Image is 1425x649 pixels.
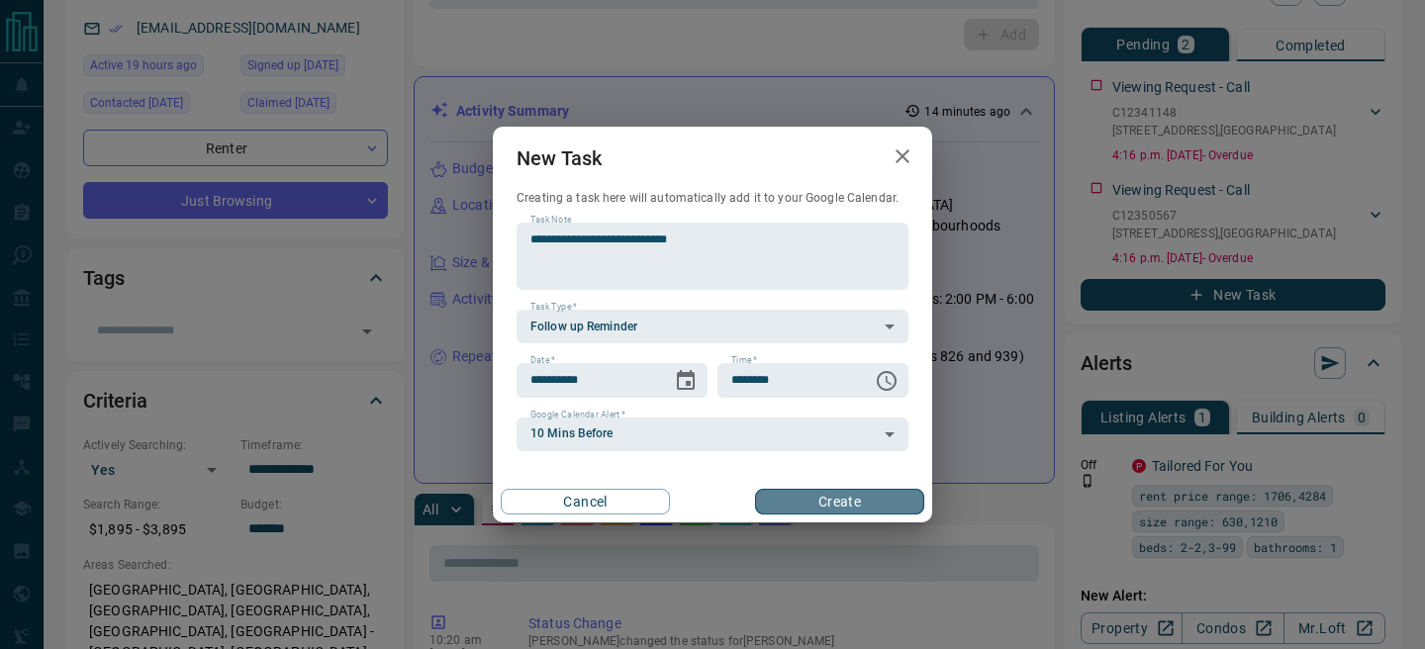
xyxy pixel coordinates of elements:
label: Google Calendar Alert [530,409,625,421]
p: Creating a task here will automatically add it to your Google Calendar. [517,190,908,207]
button: Choose date, selected date is Oct 1, 2025 [666,361,706,401]
label: Task Type [530,301,577,314]
h2: New Task [493,127,625,190]
button: Choose time, selected time is 6:00 AM [867,361,906,401]
div: Follow up Reminder [517,310,908,343]
button: Create [755,489,924,514]
label: Task Note [530,214,571,227]
label: Time [731,354,757,367]
label: Date [530,354,555,367]
div: 10 Mins Before [517,417,908,451]
button: Cancel [501,489,670,514]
